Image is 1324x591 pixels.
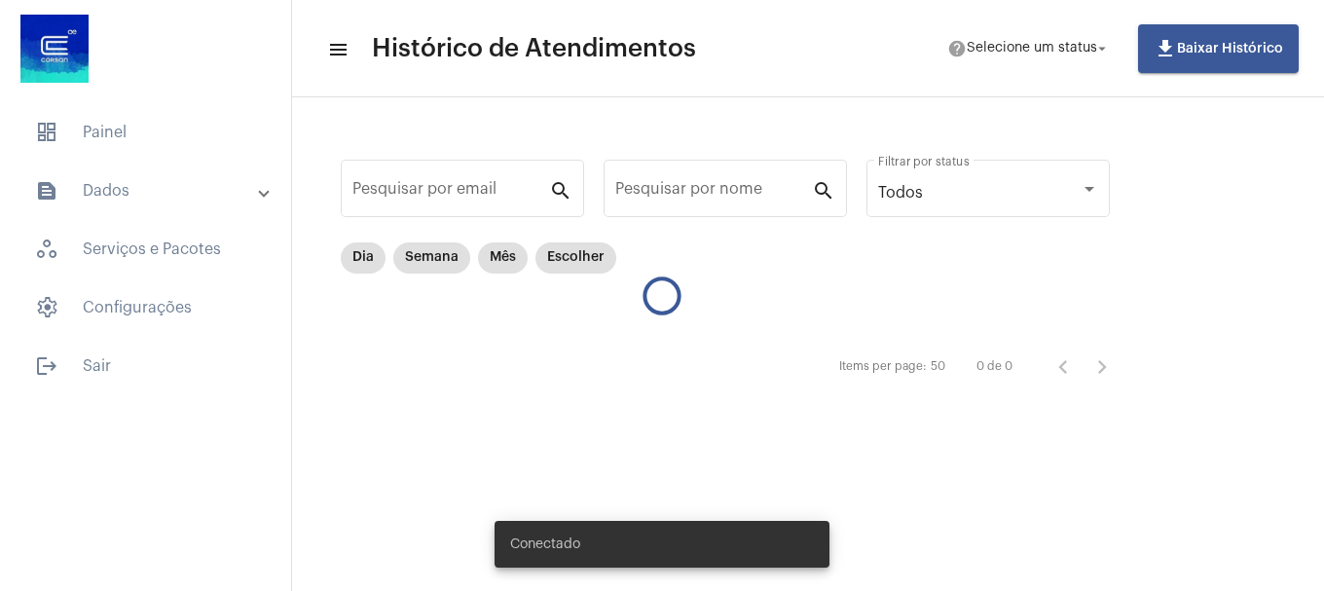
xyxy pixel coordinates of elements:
span: Todos [878,185,923,201]
div: Items per page: [839,360,927,373]
mat-chip: Mês [478,242,528,274]
mat-icon: search [812,178,835,202]
span: Histórico de Atendimentos [372,33,696,64]
input: Pesquisar por email [352,184,549,202]
mat-chip: Semana [393,242,470,274]
input: Pesquisar por nome [615,184,812,202]
mat-chip: Dia [341,242,386,274]
mat-icon: file_download [1154,37,1177,60]
mat-expansion-panel-header: sidenav iconDados [12,167,291,214]
div: 0 de 0 [976,360,1012,373]
button: Baixar Histórico [1138,24,1299,73]
span: sidenav icon [35,296,58,319]
span: Configurações [19,284,272,331]
mat-icon: help [947,39,967,58]
span: Conectado [510,535,580,554]
span: sidenav icon [35,121,58,144]
mat-icon: sidenav icon [35,354,58,378]
span: Baixar Histórico [1154,42,1283,55]
div: 50 [931,360,945,373]
span: Painel [19,109,272,156]
mat-chip: Escolher [535,242,616,274]
mat-icon: search [549,178,572,202]
button: Próxima página [1083,348,1122,387]
img: d4669ae0-8c07-2337-4f67-34b0df7f5ae4.jpeg [16,10,93,88]
mat-icon: sidenav icon [327,38,347,61]
mat-icon: sidenav icon [35,179,58,203]
mat-icon: arrow_drop_down [1093,40,1111,57]
button: Selecione um status [936,29,1122,68]
span: Sair [19,343,272,389]
span: Serviços e Pacotes [19,226,272,273]
span: sidenav icon [35,238,58,261]
span: Selecione um status [967,42,1097,55]
mat-panel-title: Dados [35,179,260,203]
button: Página anterior [1044,348,1083,387]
